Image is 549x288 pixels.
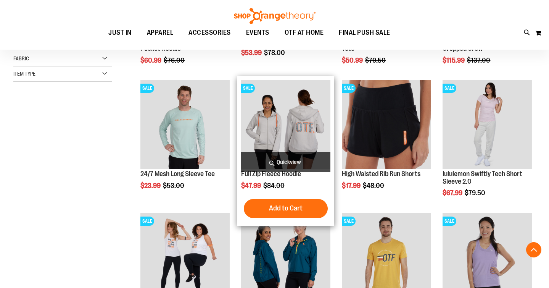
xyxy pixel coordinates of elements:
span: $53.99 [241,49,263,57]
div: product [137,76,233,209]
span: FINAL PUSH SALE [339,24,390,41]
span: $48.00 [363,182,385,189]
span: $137.00 [467,57,491,64]
a: APPAREL [139,24,181,42]
span: $115.99 [443,57,466,64]
span: SALE [140,217,154,226]
img: lululemon Swiftly Tech Short Sleeve 2.0 [443,80,532,169]
img: Main Image of 1457095 [140,80,230,169]
a: OTF AT HOME [277,24,332,42]
div: product [237,76,334,225]
a: lululemon Swiftly Tech Short Sleeve 2.0SALE [443,80,532,170]
div: product [439,76,536,216]
span: ACCESSORIES [188,24,231,41]
button: Back To Top [526,242,541,257]
a: lululemon Swiftly Tech Short Sleeve 2.0 [443,170,522,185]
span: $23.99 [140,182,162,189]
span: $79.50 [465,189,486,197]
a: ACCESSORIES [181,24,238,42]
button: Add to Cart [244,199,328,218]
span: $67.99 [443,189,464,197]
a: FINAL PUSH SALE [331,24,398,41]
span: SALE [443,217,456,226]
span: Item Type [13,71,35,77]
a: JUST IN [101,24,139,42]
span: JUST IN [108,24,132,41]
a: Unisex Fleece Minimalist Pocket Hoodie [140,37,209,52]
span: SALE [241,84,255,93]
a: lululemon Perfectly Oversized Cropped Crew [443,37,526,52]
a: Quickview [241,152,330,172]
span: $60.99 [140,57,163,64]
img: High Waisted Rib Run Shorts [342,80,431,169]
span: SALE [342,217,356,226]
a: High Waisted Rib Run ShortsSALE [342,80,431,170]
img: Shop Orangetheory [233,8,317,24]
a: lululemon Daily Multi-Pocket Tote [342,37,421,52]
span: $84.00 [263,182,286,189]
span: SALE [140,84,154,93]
img: Main Image of 1457091 [241,80,330,169]
span: OTF AT HOME [285,24,324,41]
span: EVENTS [246,24,269,41]
a: 24/7 Mesh Long Sleeve Tee [140,170,215,178]
span: $53.00 [163,182,185,189]
span: Fabric [13,55,29,61]
a: Main Image of 1457091SALE [241,80,330,170]
a: High Waisted Rib Run Shorts [342,170,420,178]
span: Add to Cart [269,204,303,212]
span: $50.99 [342,57,364,64]
span: $47.99 [241,182,262,189]
a: Full Zip Fleece Hoodie [241,170,301,178]
div: product [338,76,435,209]
span: $79.50 [365,57,387,64]
span: $17.99 [342,182,362,189]
a: EVENTS [238,24,277,42]
span: $76.00 [164,57,186,64]
span: SALE [443,84,456,93]
span: APPAREL [147,24,174,41]
span: $78.00 [264,49,286,57]
a: Main Image of 1457095SALE [140,80,230,170]
span: SALE [342,84,356,93]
